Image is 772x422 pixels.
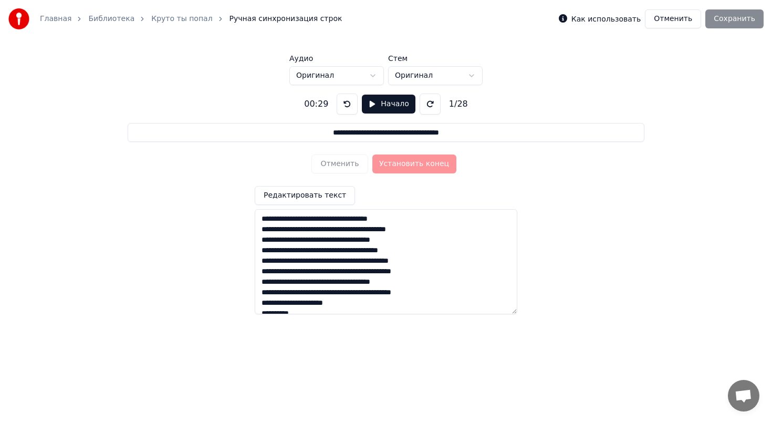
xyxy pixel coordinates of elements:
div: 1 / 28 [445,98,472,110]
a: Главная [40,14,71,24]
label: Стем [388,55,483,62]
button: Редактировать текст [255,186,355,205]
button: Начало [362,95,415,114]
button: Отменить [645,9,701,28]
label: Как использовать [571,15,641,23]
div: 00:29 [300,98,332,110]
nav: breadcrumb [40,14,342,24]
a: Круто ты попал [151,14,212,24]
span: Ручная синхронизация строк [229,14,342,24]
a: Библиотека [88,14,134,24]
div: Открытый чат [728,380,759,411]
label: Аудио [289,55,384,62]
img: youka [8,8,29,29]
